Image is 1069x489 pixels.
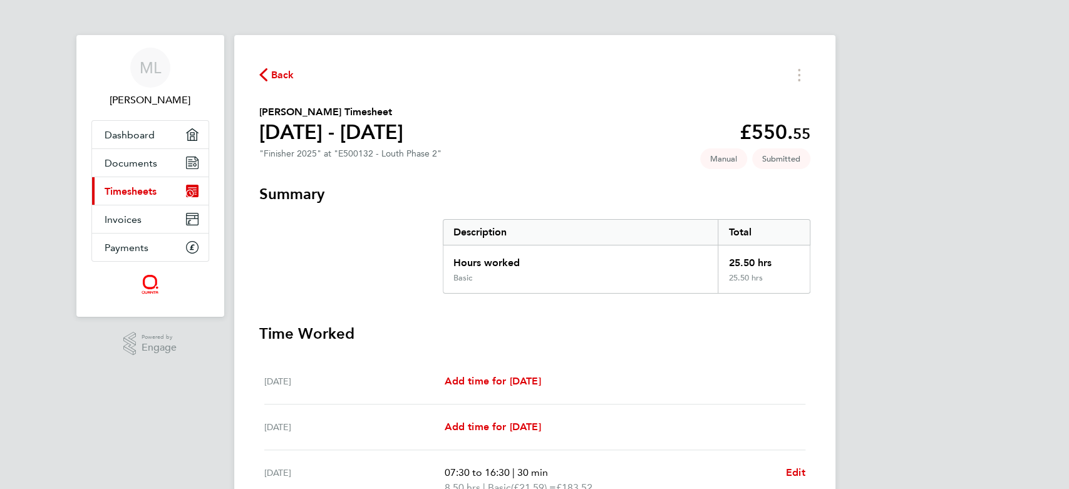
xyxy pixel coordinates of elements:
a: Add time for [DATE] [444,374,540,389]
a: Edit [786,465,805,480]
a: Go to home page [91,274,209,294]
a: Dashboard [92,121,209,148]
div: Total [718,220,809,245]
span: Engage [142,342,177,353]
div: Hours worked [443,245,718,273]
span: Powered by [142,332,177,342]
span: Documents [105,157,157,169]
a: Payments [92,234,209,261]
h2: [PERSON_NAME] Timesheet [259,105,403,120]
a: Invoices [92,205,209,233]
span: Payments [105,242,148,254]
h3: Summary [259,184,810,204]
div: 25.50 hrs [718,245,809,273]
span: Timesheets [105,185,157,197]
div: Basic [453,273,472,283]
button: Back [259,67,294,83]
div: Description [443,220,718,245]
div: Summary [443,219,810,294]
span: Back [271,68,294,83]
div: [DATE] [264,420,445,435]
a: Powered byEngage [123,332,177,356]
button: Timesheets Menu [788,65,810,85]
span: This timesheet is Submitted. [752,148,810,169]
a: Documents [92,149,209,177]
h1: [DATE] - [DATE] [259,120,403,145]
span: Dashboard [105,129,155,141]
app-decimal: £550. [740,120,810,144]
span: Add time for [DATE] [444,421,540,433]
div: "Finisher 2025" at "E500132 - Louth Phase 2" [259,148,442,159]
a: ML[PERSON_NAME] [91,48,209,108]
span: Edit [786,466,805,478]
span: Add time for [DATE] [444,375,540,387]
h3: Time Worked [259,324,810,344]
img: quantacontracts-logo-retina.png [141,274,159,294]
div: 25.50 hrs [718,273,809,293]
span: ML [140,59,161,76]
nav: Main navigation [76,35,224,317]
span: This timesheet was manually created. [700,148,747,169]
span: 30 min [517,466,547,478]
span: 55 [793,125,810,143]
span: Mark Littlewood [91,93,209,108]
div: [DATE] [264,374,445,389]
span: | [512,466,514,478]
a: Timesheets [92,177,209,205]
a: Add time for [DATE] [444,420,540,435]
span: 07:30 to 16:30 [444,466,509,478]
span: Invoices [105,214,142,225]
